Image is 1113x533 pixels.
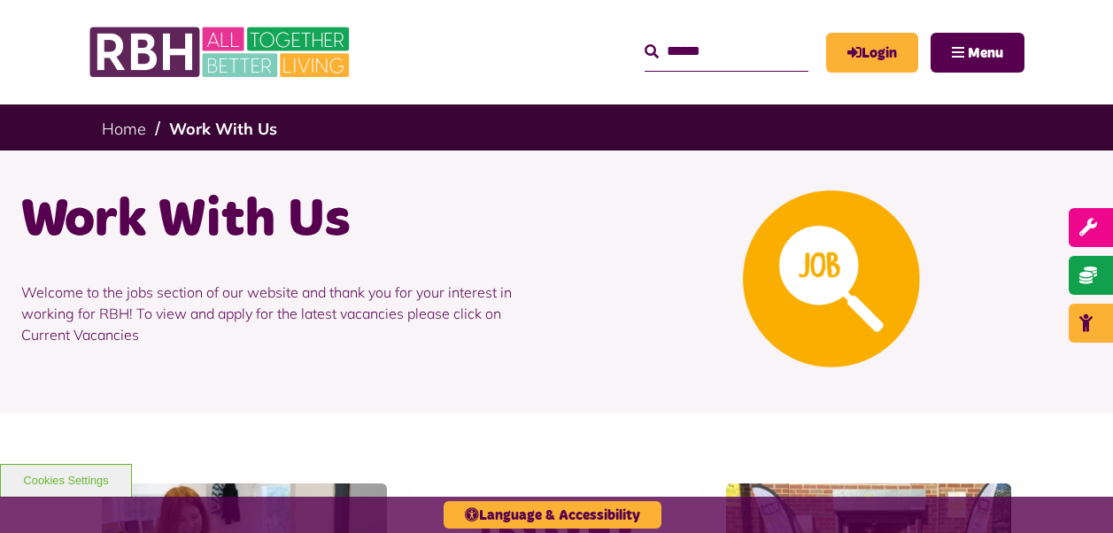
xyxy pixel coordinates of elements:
[21,255,544,372] p: Welcome to the jobs section of our website and thank you for your interest in working for RBH! To...
[931,33,1024,73] button: Navigation
[826,33,918,73] a: MyRBH
[89,18,354,87] img: RBH
[169,119,277,139] a: Work With Us
[968,46,1003,60] span: Menu
[743,190,920,367] img: Looking For A Job
[102,119,146,139] a: Home
[444,501,661,529] button: Language & Accessibility
[21,186,544,255] h1: Work With Us
[1033,453,1113,533] iframe: Netcall Web Assistant for live chat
